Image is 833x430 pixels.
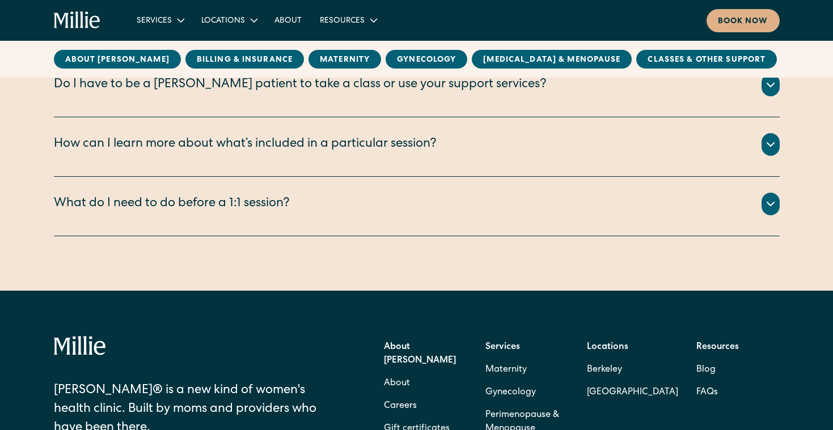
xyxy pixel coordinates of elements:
[707,9,780,32] a: Book now
[587,359,678,381] a: Berkeley
[185,50,304,69] a: Billing & Insurance
[54,195,290,214] div: What do I need to do before a 1:1 session?
[54,76,547,95] div: Do I have to be a [PERSON_NAME] patient to take a class or use your support services?
[54,11,101,29] a: home
[320,15,365,27] div: Resources
[128,11,192,29] div: Services
[54,50,181,69] a: About [PERSON_NAME]
[384,372,410,395] a: About
[472,50,632,69] a: [MEDICAL_DATA] & Menopause
[587,381,678,404] a: [GEOGRAPHIC_DATA]
[384,395,417,418] a: Careers
[192,11,265,29] div: Locations
[696,359,716,381] a: Blog
[696,381,718,404] a: FAQs
[265,11,311,29] a: About
[137,15,172,27] div: Services
[485,359,527,381] a: Maternity
[308,50,381,69] a: MAternity
[386,50,467,69] a: Gynecology
[201,15,245,27] div: Locations
[485,343,520,352] strong: Services
[485,381,536,404] a: Gynecology
[718,16,768,28] div: Book now
[384,343,456,365] strong: About [PERSON_NAME]
[311,11,385,29] div: Resources
[587,343,628,352] strong: Locations
[54,135,437,154] div: How can I learn more about what’s included in a particular session?
[696,343,739,352] strong: Resources
[636,50,777,69] a: Classes & Other Support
